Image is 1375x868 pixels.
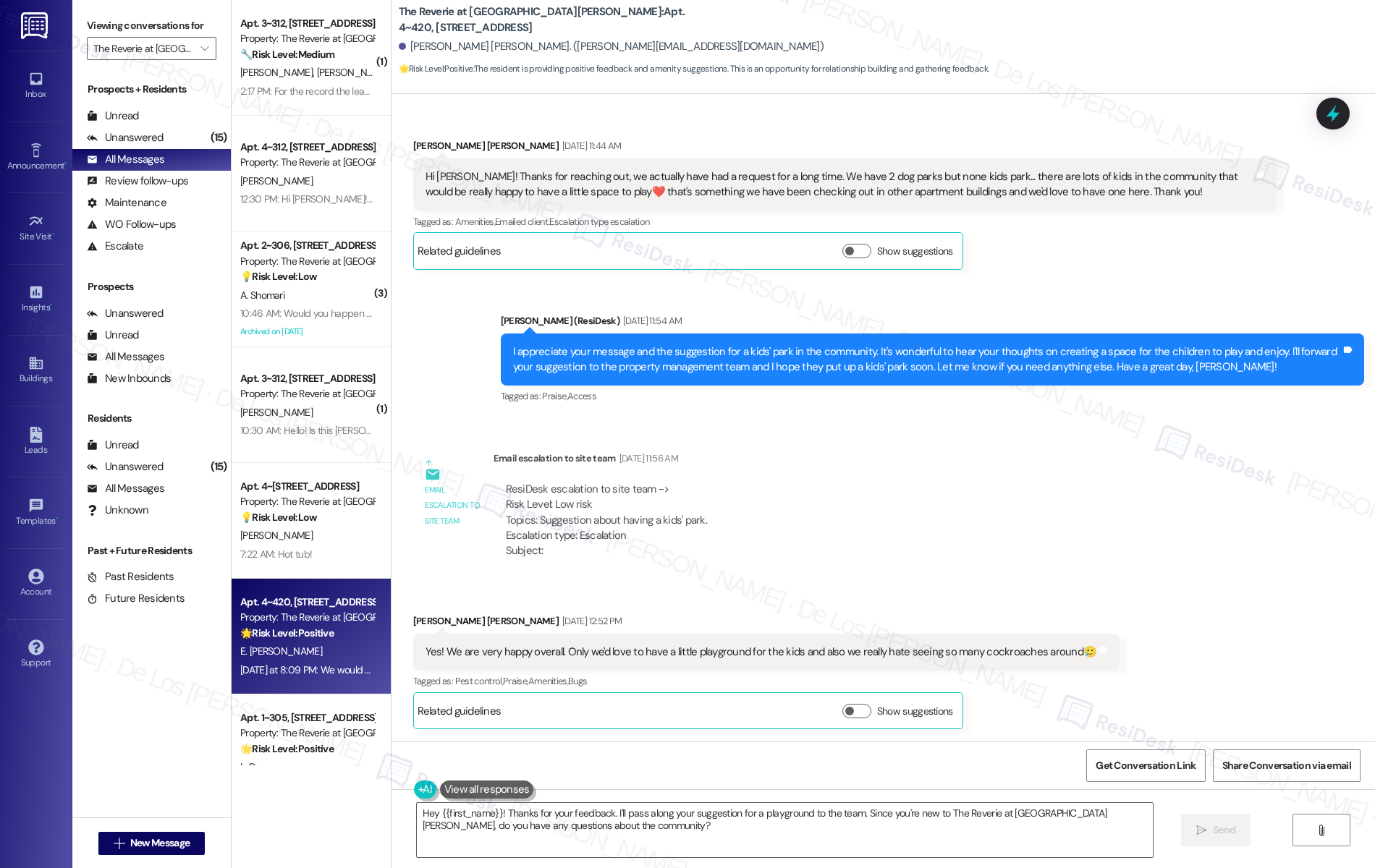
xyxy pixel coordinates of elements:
div: [PERSON_NAME] (ResiDesk) [501,313,1364,333]
div: Unanswered [87,459,164,475]
span: • [64,158,67,169]
div: Unread [87,328,139,343]
button: Share Conversation via email [1213,749,1361,782]
span: : The resident is providing positive feedback and amenity suggestions. This is an opportunity for... [399,61,989,77]
b: The Reverie at [GEOGRAPHIC_DATA][PERSON_NAME]: Apt. 4~420, [STREET_ADDRESS] [399,4,688,35]
a: Support [7,635,65,674]
div: Property: The Reverie at [GEOGRAPHIC_DATA][PERSON_NAME] [240,155,374,170]
a: Leads [7,422,65,461]
div: Future Residents [87,591,185,606]
div: All Messages [87,349,164,365]
div: All Messages [87,481,164,496]
i:  [1196,825,1207,836]
div: [DATE] 11:54 AM [619,313,682,328]
div: 7:22 AM: Hot tub! [240,548,312,561]
span: Escalation type escalation [549,216,649,228]
button: Send [1181,814,1251,846]
strong: 🌟 Risk Level: Positive [399,63,473,75]
div: Unread [87,109,139,124]
i:  [200,43,208,54]
div: 2:17 PM: For the record the leasing office staff have been very responsive and helpful. I underst... [240,85,922,98]
div: [DATE] at 8:09 PM: We would be happy with any of those options. Ideally for toddlers but any addi... [240,663,784,676]
span: • [56,514,58,524]
div: [DATE] 11:56 AM [616,451,678,466]
strong: 🌟 Risk Level: Positive [240,742,334,755]
div: I appreciate your message and the suggestion for a kids' park in the community. It's wonderful to... [513,344,1341,375]
div: Property: The Reverie at [GEOGRAPHIC_DATA][PERSON_NAME] [240,610,374,625]
div: [PERSON_NAME] [PERSON_NAME] [413,138,1277,158]
div: Property: The Reverie at [GEOGRAPHIC_DATA][PERSON_NAME] [240,31,374,46]
a: Account [7,564,65,603]
span: • [50,300,52,310]
a: Site Visit • [7,209,65,248]
span: Praise , [503,675,528,687]
div: Apt. 4~312, [STREET_ADDRESS] [240,140,374,155]
div: [PERSON_NAME] [PERSON_NAME] [413,613,1120,634]
img: ResiDesk Logo [21,12,51,39]
input: All communities [93,37,193,60]
div: Past + Future Residents [72,543,231,558]
span: Emailed client , [495,216,549,228]
div: Apt. 3~312, [STREET_ADDRESS] [240,371,374,386]
span: [PERSON_NAME] [240,66,317,79]
span: Amenities , [455,216,496,228]
div: Archived on [DATE] [239,323,376,341]
div: Apt. 1~305, [STREET_ADDRESS] [240,710,374,726]
button: New Message [98,832,206,855]
div: (15) [207,456,231,478]
strong: 💡 Risk Level: Low [240,270,317,283]
div: Prospects [72,279,231,294]
span: [PERSON_NAME] [240,406,313,419]
span: Access [567,390,596,402]
span: [PERSON_NAME] [240,529,313,542]
div: 10:30 AM: Hello! Is this [PERSON_NAME] from reverie? - [PERSON_NAME] from 312 [240,424,584,437]
div: Apt. 3~312, [STREET_ADDRESS] [240,16,374,31]
div: [DATE] 11:44 AM [559,138,621,153]
div: Maintenance [87,195,166,210]
textarea: Hey {{first_name}}! Thanks for your feedback. I'll pass along your suggestion for a playground to... [417,803,1154,857]
strong: 🌟 Risk Level: Positive [240,626,334,639]
span: Pest control , [455,675,504,687]
span: [PERSON_NAME] [240,174,313,187]
span: Amenities , [528,675,569,687]
i:  [114,838,124,849]
div: Property: The Reverie at [GEOGRAPHIC_DATA][PERSON_NAME] [240,726,374,741]
div: Property: The Reverie at [GEOGRAPHIC_DATA][PERSON_NAME] [240,254,374,269]
span: Share Conversation via email [1222,758,1351,773]
div: Property: The Reverie at [GEOGRAPHIC_DATA][PERSON_NAME] [240,386,374,401]
div: [PERSON_NAME] [PERSON_NAME]. ([PERSON_NAME][EMAIL_ADDRESS][DOMAIN_NAME]) [399,39,824,54]
span: Praise , [542,390,567,402]
span: • [52,229,54,239]
span: Bugs [568,675,587,687]
strong: 🔧 Risk Level: Medium [240,48,334,61]
div: ResiDesk escalation to site team -> Risk Level: Low risk Topics: Suggestion about having a kids' ... [506,482,707,544]
span: L. Day [240,760,266,773]
div: Prospects + Residents [72,82,231,97]
div: Yes! We are very happy overall. Only we'd love to have a little playground for the kids and also ... [426,644,1097,660]
span: Send [1213,822,1235,838]
div: Unanswered [87,130,164,145]
a: Inbox [7,67,65,106]
div: Apt. 2~306, [STREET_ADDRESS] [240,238,374,253]
div: (15) [207,127,231,149]
div: Hi [PERSON_NAME]! Thanks for reaching out, we actually have had a request for a long time. We hav... [426,169,1253,200]
i:  [1316,825,1327,836]
div: 10:46 AM: Would you happen to know this answer? [240,307,454,320]
div: Tagged as: [501,386,1364,407]
button: Get Conversation Link [1086,749,1205,782]
div: Escalate [87,239,143,254]
a: Insights • [7,280,65,319]
div: Unknown [87,503,148,518]
div: Unread [87,438,139,453]
div: Unanswered [87,306,164,321]
div: New Inbounds [87,371,171,386]
div: Subject: [506,543,707,558]
label: Show suggestions [877,704,953,719]
div: Past Residents [87,569,174,584]
div: [DATE] 12:52 PM [559,613,622,629]
span: New Message [130,835,190,851]
div: Tagged as: [413,211,1277,232]
label: Viewing conversations for [87,14,216,37]
div: Tagged as: [413,671,1120,692]
span: Get Conversation Link [1096,758,1196,773]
